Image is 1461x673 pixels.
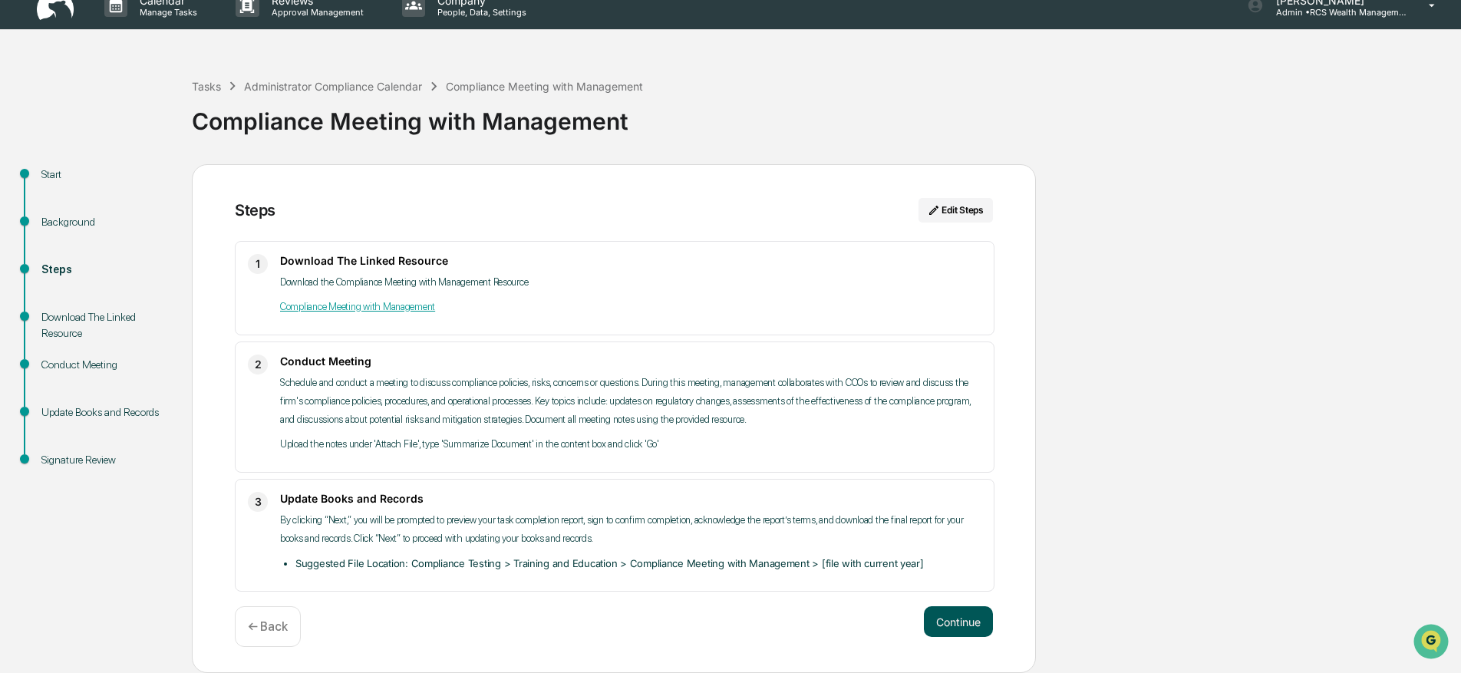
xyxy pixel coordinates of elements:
div: Steps [235,201,275,219]
button: Continue [924,606,993,637]
a: 🗄️Attestations [105,187,196,215]
p: Download the Compliance Meeting with Management Resource [280,273,981,292]
div: Compliance Meeting with Management [192,95,1453,135]
p: Schedule and conduct a meeting to discuss compliance policies, risks, concerns or questions. Duri... [280,374,981,429]
a: Compliance Meeting with Management [280,301,435,312]
span: 1 [256,255,260,273]
p: Approval Management [259,7,371,18]
iframe: Open customer support [1412,622,1453,664]
a: 🔎Data Lookup [9,216,103,244]
li: Suggested File Location: Compliance Testing > Training and Education > Compliance Meeting with Ma... [295,554,981,572]
p: How can we help? [15,32,279,57]
div: Start new chat [52,117,252,133]
a: 🖐️Preclearance [9,187,105,215]
div: Conduct Meeting [41,357,167,373]
div: Download The Linked Resource [41,309,167,341]
span: Data Lookup [31,223,97,238]
p: By clicking “Next,” you will be prompted to preview your task completion report, sign to confirm ... [280,511,981,548]
div: Signature Review [41,452,167,468]
div: Steps [41,262,167,278]
span: Preclearance [31,193,99,209]
div: We're available if you need us! [52,133,194,145]
p: ← Back [248,619,288,634]
img: 1746055101610-c473b297-6a78-478c-a979-82029cc54cd1 [15,117,43,145]
button: Edit Steps [918,198,993,223]
div: 🗄️ [111,195,124,207]
div: Start [41,167,167,183]
div: Background [41,214,167,230]
div: Compliance Meeting with Management [446,80,643,93]
span: Pylon [153,260,186,272]
p: Upload the notes under 'Attach File', type 'Summarize Document' in the content box and click 'Go' [280,435,981,454]
p: Manage Tasks [127,7,205,18]
span: 3 [255,493,262,511]
div: Tasks [192,80,221,93]
a: Powered byPylon [108,259,186,272]
h3: Download The Linked Resource [280,254,981,267]
span: Attestations [127,193,190,209]
h3: Conduct Meeting [280,355,981,368]
p: People, Data, Settings [425,7,534,18]
button: Start new chat [261,122,279,140]
span: 2 [255,355,262,374]
div: 🔎 [15,224,28,236]
div: 🖐️ [15,195,28,207]
div: Update Books and Records [41,404,167,421]
h3: Update Books and Records [280,492,981,505]
div: Administrator Compliance Calendar [244,80,422,93]
p: Admin • RCS Wealth Management [1264,7,1407,18]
